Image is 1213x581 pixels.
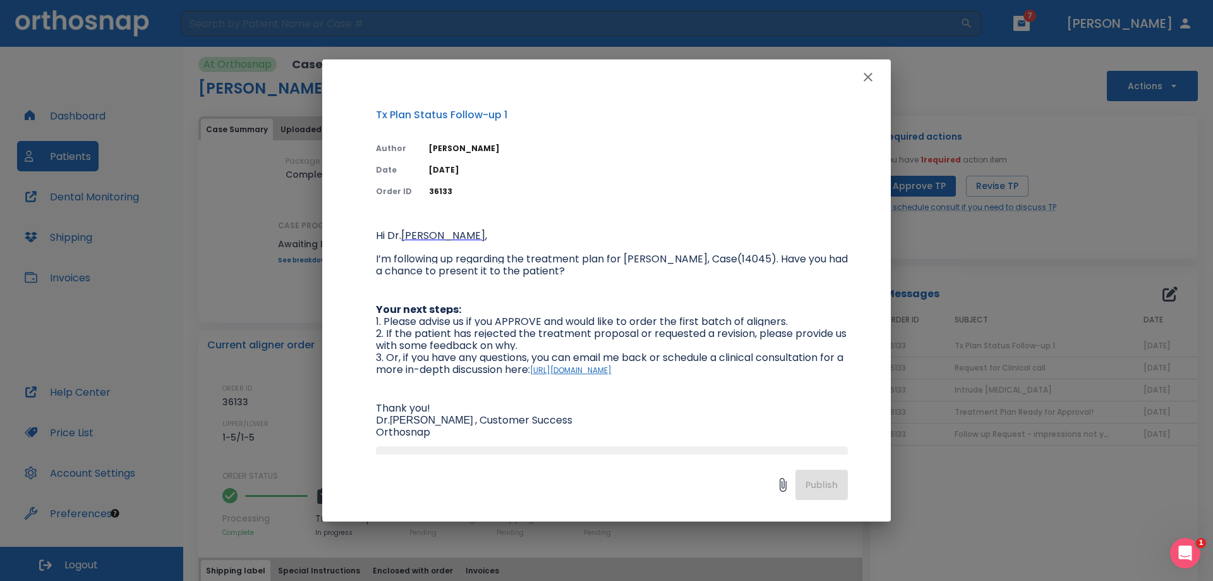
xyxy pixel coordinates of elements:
[376,143,414,154] p: Author
[401,231,485,242] a: [PERSON_NAME]
[1196,538,1206,548] span: 1
[376,107,848,123] p: Tx Plan Status Follow-up 1
[376,186,414,197] p: Order ID
[429,143,848,154] p: [PERSON_NAME]
[530,365,612,376] a: [URL][DOMAIN_NAME]
[376,425,430,439] span: Orthosnap
[376,164,414,176] p: Date
[376,413,390,427] span: Dr.
[429,186,848,197] p: 36133
[376,228,401,243] span: Hi Dr.
[376,252,850,278] span: I’m following up regarding the treatment plan for [PERSON_NAME], Case(14045). Have you had a chan...
[390,415,473,425] span: [PERSON_NAME]
[1170,538,1200,568] iframe: Intercom live chat
[376,326,849,353] span: 2. If the patient has rejected the treatment proposal or requested a revision, please provide us ...
[376,401,430,415] span: Thank you!
[429,164,848,176] p: [DATE]
[485,228,487,243] span: ,
[401,228,485,243] span: [PERSON_NAME]
[376,350,846,377] span: 3. Or, if you have any questions, you can email me back or schedule a clinical consultation for a...
[376,302,461,317] strong: Your next steps:
[475,413,572,427] span: , Customer Success
[376,314,788,329] span: 1. Please advise us if you APPROVE and would like to order the first batch of aligners.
